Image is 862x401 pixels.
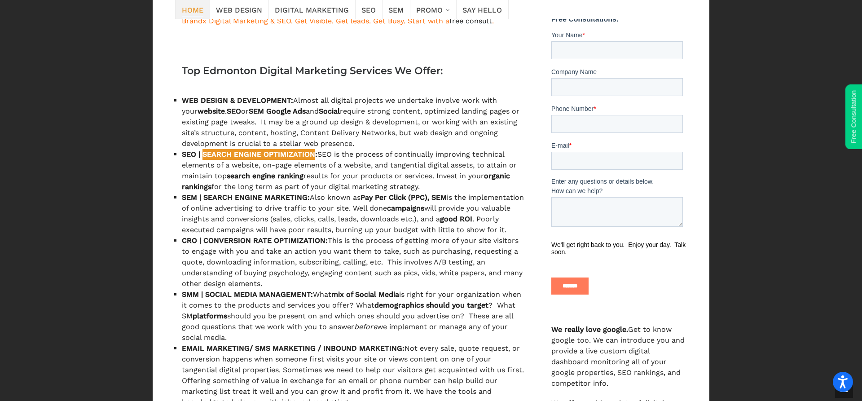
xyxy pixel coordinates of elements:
strong: WEB DESIGN & DEVELOPMENT: [182,96,293,105]
span: Home [182,3,203,16]
span: SEO [361,3,376,16]
span: Digital Marketing [275,3,349,16]
li: Also known as is the implementation of online advertising to drive traffic to your site. Well don... [182,192,525,235]
strong: Top Edmonton Digital Marketing Services We Offer: [182,65,443,77]
strong: good ROI [440,215,472,223]
strong: mix of Social Media [331,290,399,299]
em: before [354,322,377,331]
strong: website [198,107,225,115]
strong: platforms [193,312,227,320]
a: free consult [449,17,492,25]
strong: EMAIL MARKETING/ SMS MARKETING / INBOUND MARKETING: [182,344,405,353]
strong: Social [319,107,340,115]
strong: demographics should you target [374,301,488,309]
strong: SEO [227,107,241,115]
strong: campaigns [387,204,424,212]
strong: CRO | CONVERSION RATE OPTIMIZATION: [182,236,328,245]
span: Web Design [216,3,262,16]
li: Almost all digital projects we undertake involve work with your . or and require strong content, ... [182,95,525,149]
li: What is right for your organization when it comes to the products and services you offer? What ? ... [182,289,525,343]
p: Brandx Digital Marketing & SEO. Get Visible. Get leads. Get Busy. Start with a . [182,16,525,26]
strong: search engine ranking [227,172,303,180]
strong: Pay Per Click (PPC), SEM [361,193,447,202]
strong: SEM | SEARCH ENGINE MARKETING: [182,193,310,202]
strong: SEM Google Ads [249,107,306,115]
strong: SEO | SEARCH ENGINE OPTIMIZATION: [182,150,317,159]
span: SEM [388,3,404,16]
li: This is the process of getting more of your site visitors to engage with you and take an action y... [182,235,525,289]
li: SEO is the process of continually improving technical elements of a website, on-page elements of ... [182,149,525,192]
strong: SMM | SOCIAL MEDIA MANAGEMENT: [182,290,313,299]
p: Get to know google too. We can introduce you and provide a live custom digital dashboard monitori... [551,324,686,389]
span: Promo [416,3,443,16]
strong: We really love google. [551,325,628,334]
span: Say Hello [462,3,502,16]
